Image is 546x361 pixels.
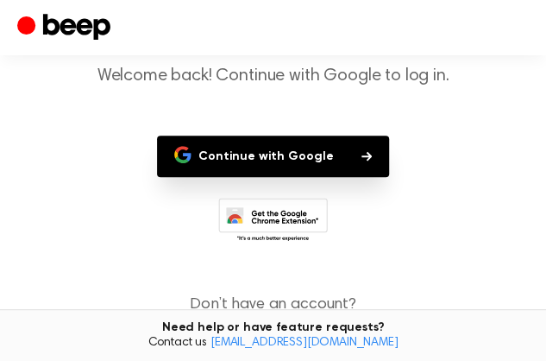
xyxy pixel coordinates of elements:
[17,11,115,45] a: Beep
[157,136,389,177] button: Continue with Google
[14,66,532,87] p: Welcome back! Continue with Google to log in.
[14,294,532,340] p: Don’t have an account?
[10,336,536,351] span: Contact us
[210,337,399,349] a: [EMAIL_ADDRESS][DOMAIN_NAME]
